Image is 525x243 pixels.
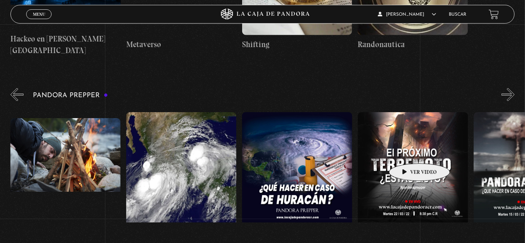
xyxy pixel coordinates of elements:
h4: Hackeo en [PERSON_NAME][GEOGRAPHIC_DATA] [10,33,121,56]
h4: Randonautica [358,39,468,50]
button: Previous [10,88,24,101]
span: Menu [33,12,45,16]
span: Cerrar [30,18,48,24]
span: [PERSON_NAME] [378,12,436,17]
h3: Pandora Prepper [33,92,108,99]
a: Buscar [449,12,466,17]
h4: Metaverso [126,39,237,50]
h4: Shifting [242,39,352,50]
button: Next [501,88,515,101]
a: View your shopping cart [489,9,499,19]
